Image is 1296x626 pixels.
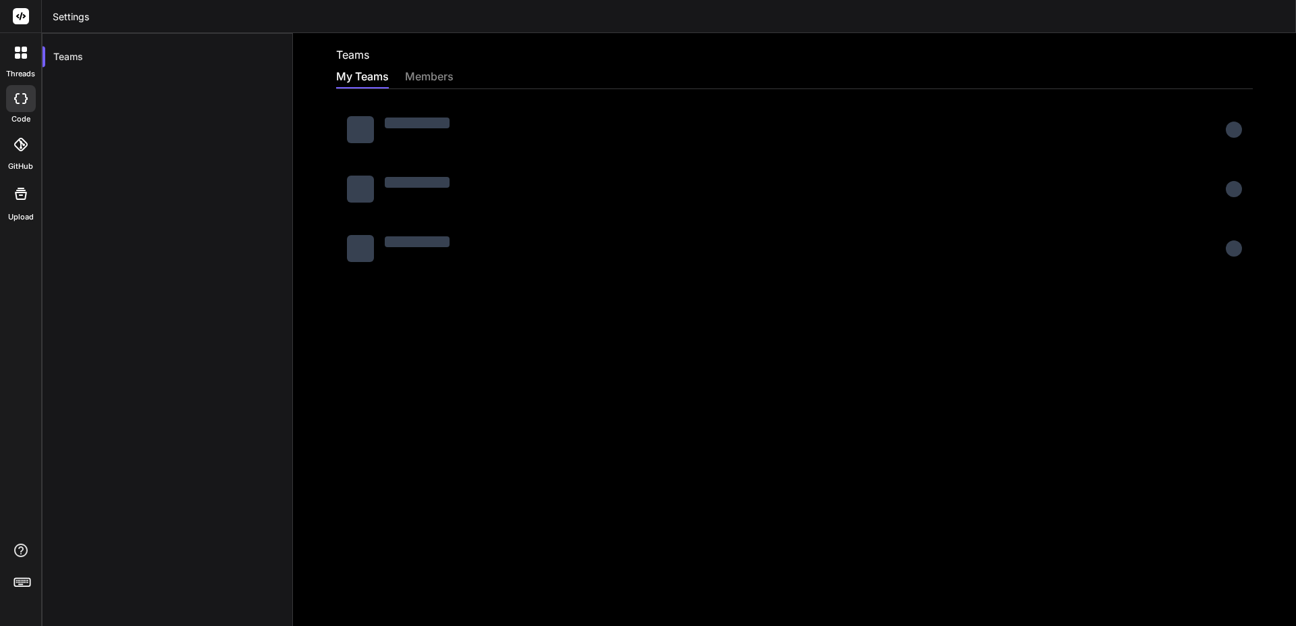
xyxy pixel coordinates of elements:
h2: Teams [336,47,369,63]
div: members [405,68,454,87]
label: GitHub [8,161,33,172]
label: code [11,113,30,125]
div: My Teams [336,68,389,87]
label: threads [6,68,35,80]
div: Teams [43,42,292,72]
label: Upload [8,211,34,223]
